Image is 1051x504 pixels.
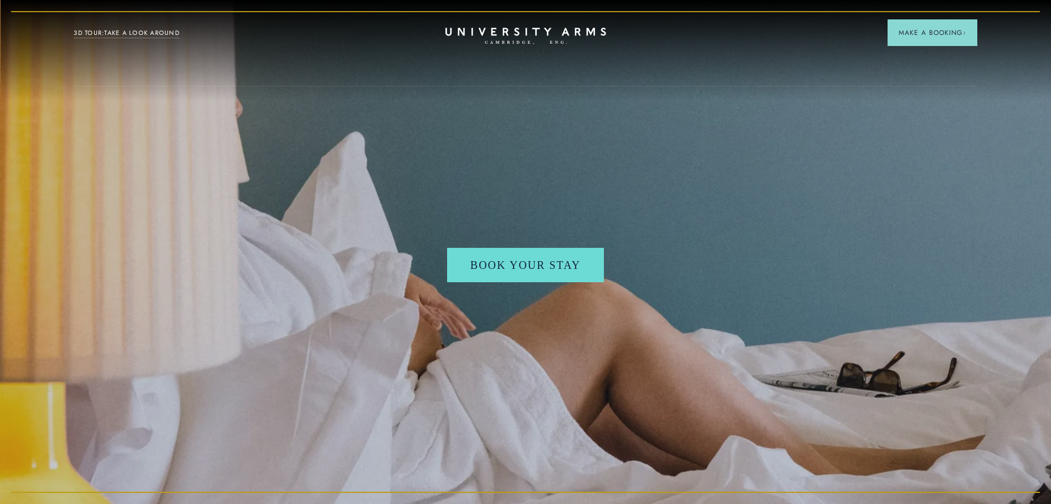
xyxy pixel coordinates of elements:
a: Book your stay [447,248,604,282]
span: Make a Booking [899,28,966,38]
a: Home [445,28,606,45]
img: Arrow icon [962,31,966,35]
a: 3D TOUR:TAKE A LOOK AROUND [74,28,180,38]
button: Make a BookingArrow icon [888,19,977,46]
